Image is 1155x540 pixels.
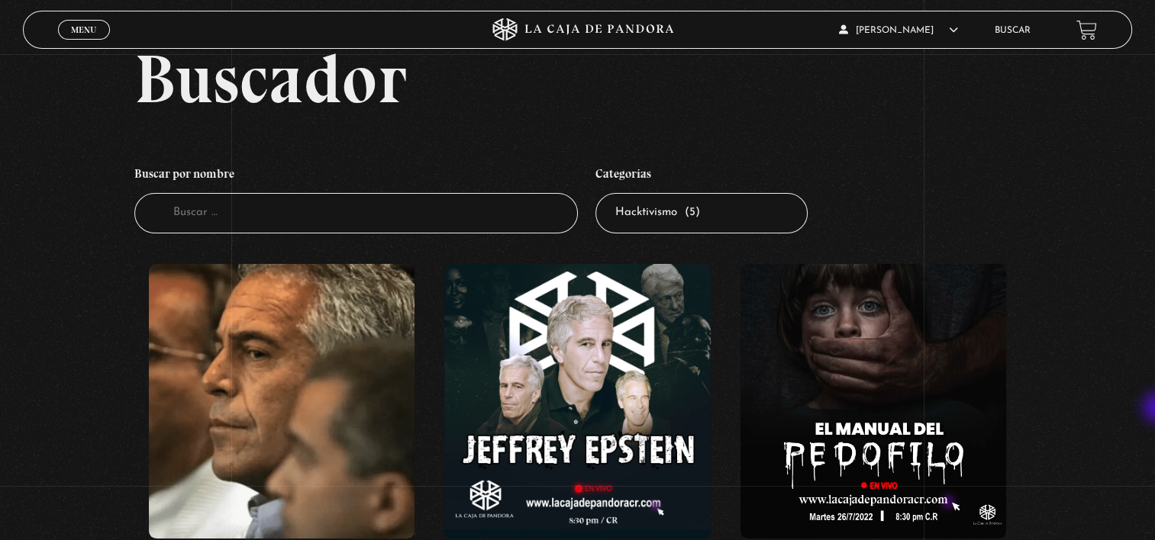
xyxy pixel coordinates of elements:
[134,44,1132,113] h2: Buscador
[66,38,102,49] span: Cerrar
[1076,20,1097,40] a: View your shopping cart
[839,26,958,35] span: [PERSON_NAME]
[995,26,1031,35] a: Buscar
[134,159,578,194] h4: Buscar por nombre
[71,25,96,34] span: Menu
[595,159,808,194] h4: Categorías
